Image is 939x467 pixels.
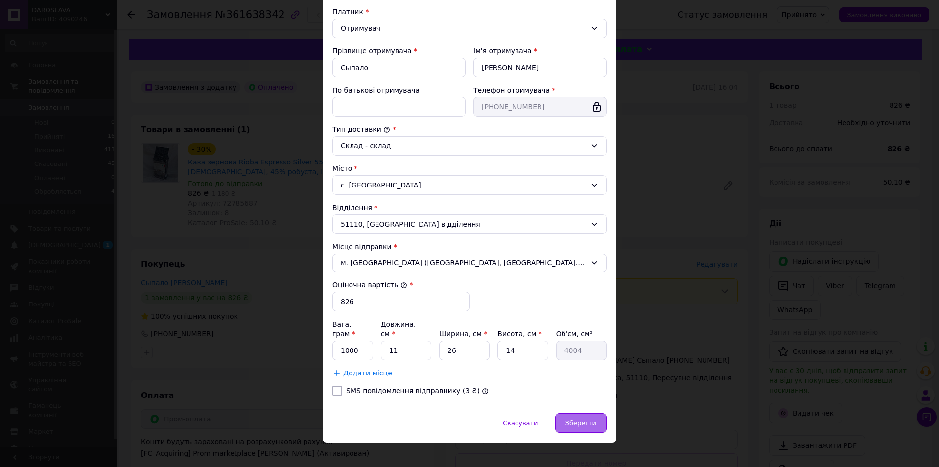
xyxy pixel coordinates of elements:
div: Місце відправки [332,242,607,252]
div: Відділення [332,203,607,212]
div: с. [GEOGRAPHIC_DATA] [332,175,607,195]
label: Ширина, см [439,330,487,338]
label: Ім'я отримувача [473,47,532,55]
span: Скасувати [503,420,538,427]
div: Платник [332,7,607,17]
label: Довжина, см [381,320,416,338]
div: Отримувач [341,23,587,34]
label: Висота, см [497,330,541,338]
label: По батькові отримувача [332,86,420,94]
label: Телефон отримувача [473,86,550,94]
span: Зберегти [565,420,596,427]
div: Тип доставки [332,124,607,134]
label: Прізвище отримувача [332,47,412,55]
div: Склад - склад [341,140,587,151]
label: Вага, грам [332,320,355,338]
span: Додати місце [343,369,392,377]
span: м. [GEOGRAPHIC_DATA] ([GEOGRAPHIC_DATA], [GEOGRAPHIC_DATA].); 69083, вул. [PERSON_NAME][STREET_AD... [341,258,587,268]
label: Оціночна вартість [332,281,407,289]
div: 51110, [GEOGRAPHIC_DATA] відділення [332,214,607,234]
input: +380 [473,97,607,117]
div: Місто [332,163,607,173]
label: SMS повідомлення відправнику (3 ₴) [346,387,480,395]
div: Об'єм, см³ [556,329,607,339]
